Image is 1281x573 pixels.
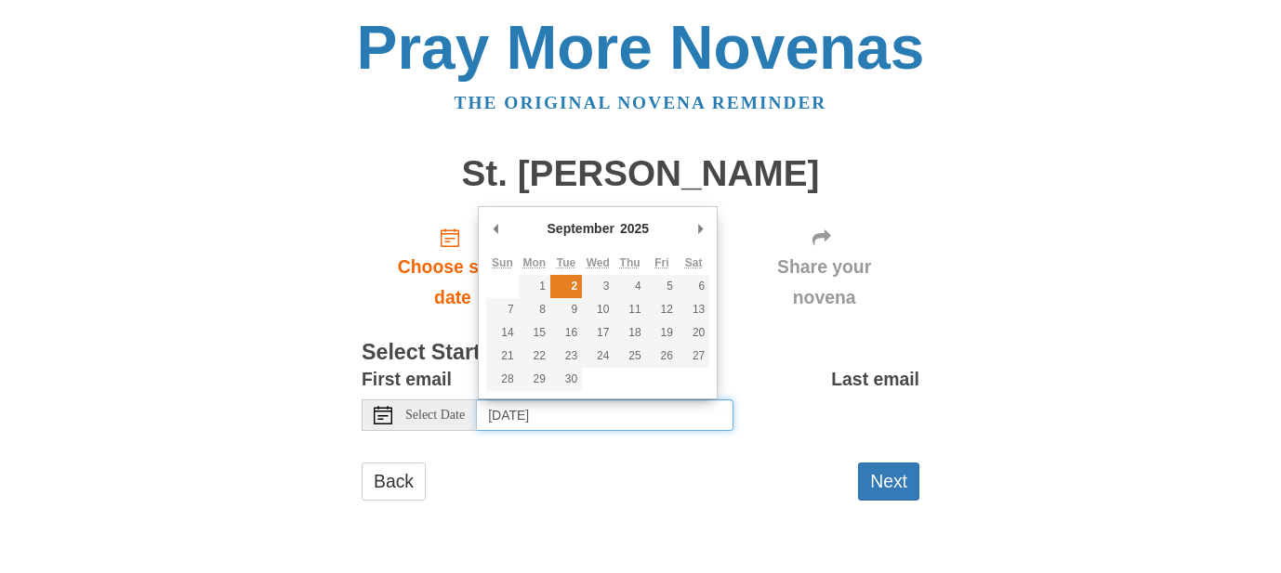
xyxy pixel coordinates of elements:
[519,298,550,321] button: 8
[614,321,645,345] button: 18
[486,368,518,391] button: 28
[582,321,614,345] button: 17
[678,275,709,298] button: 6
[550,298,582,321] button: 9
[477,399,733,431] input: Use the arrow keys to pick a date
[614,298,645,321] button: 11
[550,275,582,298] button: 2
[550,345,582,368] button: 23
[519,368,550,391] button: 29
[646,298,678,321] button: 12
[685,256,703,269] abbr: Saturday
[492,256,513,269] abbr: Sunday
[545,215,617,242] div: September
[519,275,550,298] button: 1
[747,252,901,313] span: Share your novena
[362,212,544,322] a: Choose start date
[362,154,919,194] h1: St. [PERSON_NAME]
[519,345,550,368] button: 22
[486,321,518,345] button: 14
[455,93,827,112] a: The original novena reminder
[617,215,652,242] div: 2025
[522,256,546,269] abbr: Monday
[654,256,668,269] abbr: Friday
[380,252,525,313] span: Choose start date
[678,321,709,345] button: 20
[550,321,582,345] button: 16
[582,345,614,368] button: 24
[691,215,709,242] button: Next Month
[831,364,919,395] label: Last email
[557,256,575,269] abbr: Tuesday
[587,256,610,269] abbr: Wednesday
[678,345,709,368] button: 27
[582,298,614,321] button: 10
[362,341,919,365] h3: Select Start Date
[405,409,465,422] span: Select Date
[858,462,919,501] button: Next
[614,345,645,368] button: 25
[519,321,550,345] button: 15
[729,212,919,322] div: Click "Next" to confirm your start date first.
[486,215,505,242] button: Previous Month
[486,345,518,368] button: 21
[362,364,452,395] label: First email
[357,13,925,82] a: Pray More Novenas
[550,368,582,391] button: 30
[646,321,678,345] button: 19
[582,275,614,298] button: 3
[620,256,640,269] abbr: Thursday
[362,462,426,501] a: Back
[646,275,678,298] button: 5
[486,298,518,321] button: 7
[646,345,678,368] button: 26
[614,275,645,298] button: 4
[678,298,709,321] button: 13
